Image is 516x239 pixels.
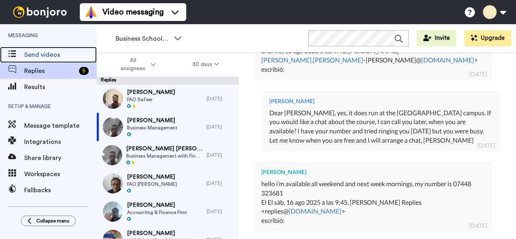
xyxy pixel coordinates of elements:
span: FAO [PERSON_NAME] [127,181,177,187]
div: 5 [79,67,89,75]
span: Workspaces [24,169,97,179]
span: Integrations [24,137,97,147]
div: [PERSON_NAME] [269,97,493,105]
span: Business Management [127,125,177,131]
a: [DOMAIN_NAME] [289,207,341,215]
span: All assignees [117,56,149,73]
button: Upgrade [464,30,511,46]
img: d6865295-d892-443c-bbe6-914aec8a913f-thumb.jpg [103,202,123,222]
span: Business Management with Finance with Foundation Year [126,153,202,159]
a: [PERSON_NAME]FAO [PERSON_NAME][DATE] [97,169,239,197]
a: [PERSON_NAME]FAO Safeer[DATE] [97,85,239,113]
span: [PERSON_NAME] [127,173,177,181]
img: e26b7a27-0316-4250-a9fb-25c8832eed59-thumb.jpg [102,145,122,165]
img: a229f216-5566-4dbb-8b6f-35fc909343d4-thumb.jpg [103,173,123,193]
img: vm-color.svg [85,6,98,19]
div: [PERSON_NAME] [261,168,485,176]
button: 30 days [174,57,237,72]
span: Video messaging [102,6,164,18]
span: Replies [24,66,76,76]
span: [PERSON_NAME] [127,88,175,96]
span: FAO Safeer [127,96,175,103]
button: All assignees [98,53,174,76]
div: [DATE] [469,70,487,78]
a: [PERSON_NAME]Business Management[DATE] [97,113,239,141]
span: [PERSON_NAME] [127,229,194,237]
span: [PERSON_NAME] [PERSON_NAME] [126,145,202,153]
span: Message template [24,121,97,131]
button: Collapse menu [21,216,76,226]
span: Collapse menu [36,218,69,224]
div: [DATE] [206,96,235,102]
div: Replies [97,77,239,85]
div: [DATE] [206,180,235,187]
span: Share library [24,153,97,163]
a: [PERSON_NAME].[PERSON_NAME] [261,56,363,64]
div: [DATE] [206,152,235,158]
a: [DOMAIN_NAME] [421,56,474,64]
div: [DATE] [469,222,487,230]
div: [DATE] [206,124,235,130]
span: Business School 2025 [116,34,170,44]
span: Send videos [24,50,97,60]
div: [DATE] [477,141,495,150]
span: Accounting & Finance Firm [127,209,187,216]
a: [PERSON_NAME] [PERSON_NAME]Business Management with Finance with Foundation Year[DATE] [97,141,239,169]
img: 6adbba6a-f3b0-4389-b85b-8b93a01c1b2d-thumb.jpg [103,117,123,137]
span: [PERSON_NAME] [127,116,177,125]
span: Results [24,82,97,92]
div: [DATE] [206,208,235,215]
div: Dear [PERSON_NAME], yes, it does run at the [GEOGRAPHIC_DATA] campus. If you would like a chat ab... [269,108,493,145]
span: Fallbacks [24,185,97,195]
div: hello i’m available all weekend and next week mornings, my number is 07448 323681 El El sáb, 16 a... [261,179,485,225]
button: Invite [417,30,456,46]
span: [PERSON_NAME] [127,201,187,209]
img: d27e7bd3-3bc2-4543-b04b-7eadcaccd1f8-thumb.jpg [103,89,123,109]
img: bj-logo-header-white.svg [10,6,70,18]
a: [PERSON_NAME]Accounting & Finance Firm[DATE] [97,197,239,226]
